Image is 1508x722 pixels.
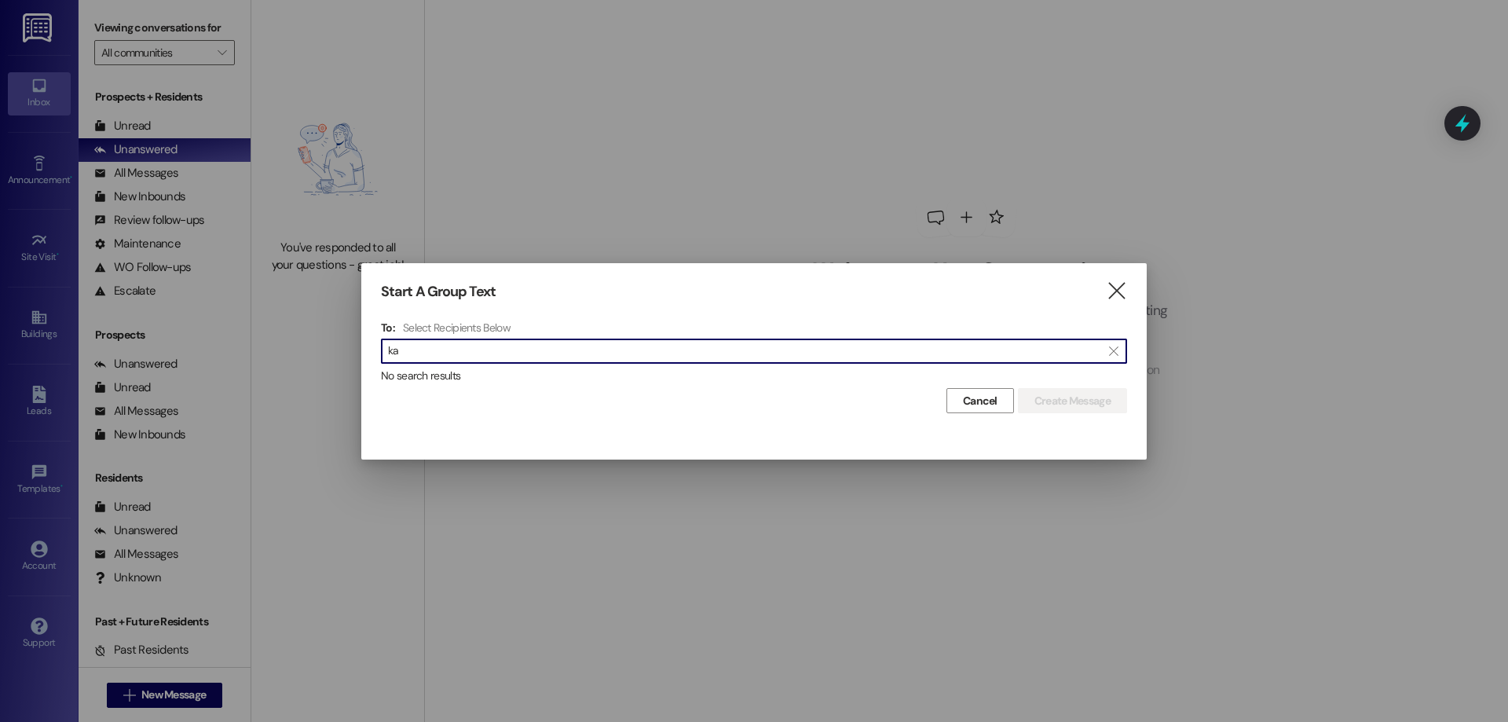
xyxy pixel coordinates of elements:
[1101,339,1126,363] button: Clear text
[381,283,496,301] h3: Start A Group Text
[946,388,1014,413] button: Cancel
[963,393,997,409] span: Cancel
[388,340,1101,362] input: Search for any contact or apartment
[1106,283,1127,299] i: 
[1018,388,1127,413] button: Create Message
[381,368,1127,384] div: No search results
[1034,393,1111,409] span: Create Message
[1109,345,1118,357] i: 
[403,321,511,335] h4: Select Recipients Below
[381,321,395,335] h3: To:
